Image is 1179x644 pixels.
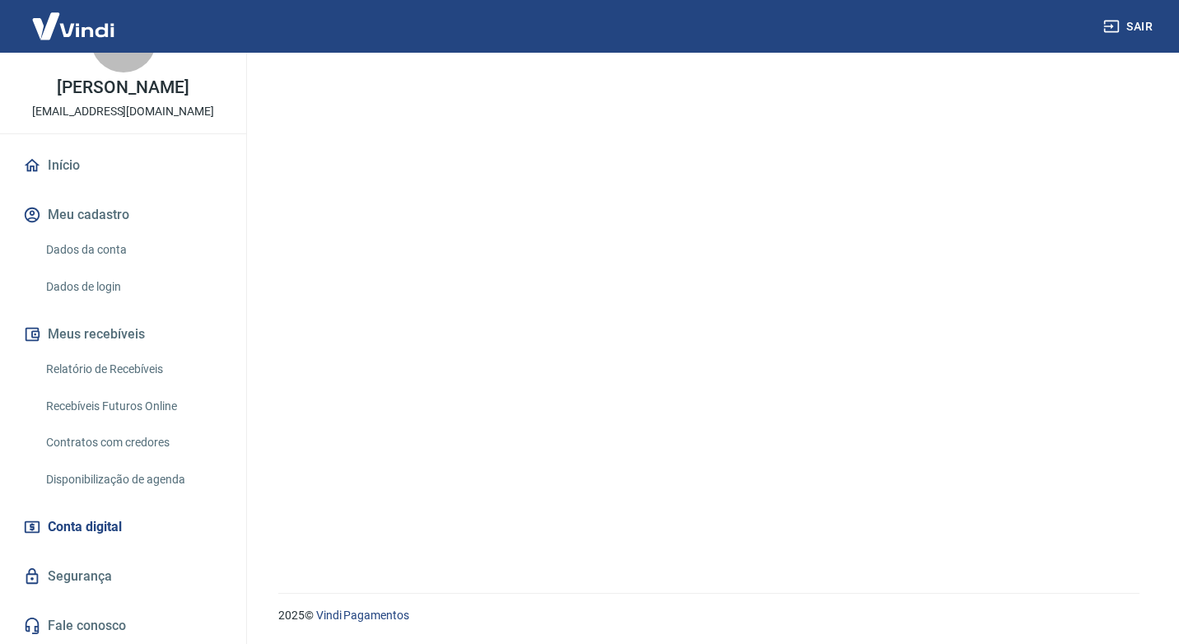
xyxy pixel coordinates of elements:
[48,516,122,539] span: Conta digital
[32,103,214,120] p: [EMAIL_ADDRESS][DOMAIN_NAME]
[40,390,226,423] a: Recebíveis Futuros Online
[20,316,226,352] button: Meus recebíveis
[40,352,226,386] a: Relatório de Recebíveis
[20,608,226,644] a: Fale conosco
[278,607,1139,624] p: 2025 ©
[40,270,226,304] a: Dados de login
[20,197,226,233] button: Meu cadastro
[20,1,127,51] img: Vindi
[57,79,189,96] p: [PERSON_NAME]
[20,147,226,184] a: Início
[40,233,226,267] a: Dados da conta
[20,558,226,595] a: Segurança
[316,609,409,622] a: Vindi Pagamentos
[40,463,226,497] a: Disponibilização de agenda
[20,509,226,545] a: Conta digital
[40,426,226,460] a: Contratos com credores
[1100,12,1159,42] button: Sair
